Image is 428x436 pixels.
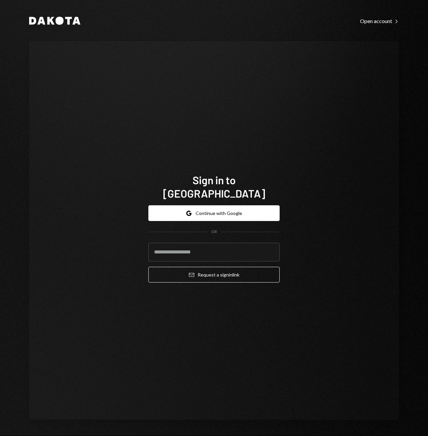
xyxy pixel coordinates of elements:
[148,267,280,283] button: Request a signinlink
[148,173,280,200] h1: Sign in to [GEOGRAPHIC_DATA]
[360,18,399,24] div: Open account
[211,229,217,235] div: OR
[360,17,399,24] a: Open account
[148,205,280,221] button: Continue with Google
